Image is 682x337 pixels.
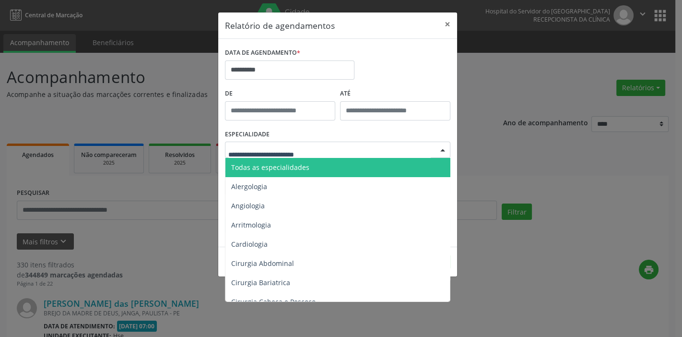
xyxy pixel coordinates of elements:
[231,220,271,229] span: Arritmologia
[231,278,290,287] span: Cirurgia Bariatrica
[231,163,309,172] span: Todas as especialidades
[438,12,457,36] button: Close
[225,86,335,101] label: De
[225,127,270,142] label: ESPECIALIDADE
[231,201,265,210] span: Angiologia
[231,259,294,268] span: Cirurgia Abdominal
[225,19,335,32] h5: Relatório de agendamentos
[340,86,450,101] label: ATÉ
[225,46,300,60] label: DATA DE AGENDAMENTO
[231,240,268,249] span: Cardiologia
[231,182,267,191] span: Alergologia
[231,297,316,306] span: Cirurgia Cabeça e Pescoço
